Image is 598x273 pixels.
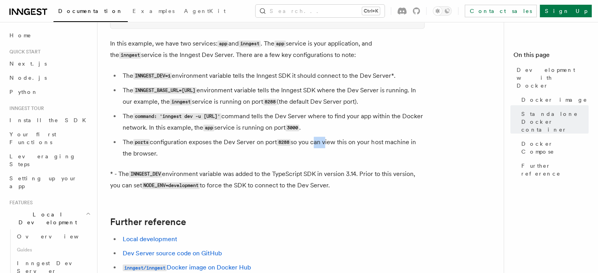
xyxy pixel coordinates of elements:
[6,207,92,229] button: Local Development
[6,49,40,55] span: Quick start
[263,99,277,105] code: 8288
[6,28,92,42] a: Home
[129,171,162,178] code: INNGEST_DEV
[362,7,380,15] kbd: Ctrl+K
[184,8,226,14] span: AgentKit
[6,85,92,99] a: Python
[256,5,385,17] button: Search...Ctrl+K
[6,127,92,149] a: Your first Functions
[110,169,425,191] p: * - The environment variable was added to the TypeScript SDK in version 3.14. Prior to this versi...
[120,111,425,134] li: The command tells the Dev Server where to find your app within the Docker network. In this exampl...
[540,5,592,17] a: Sign Up
[518,107,589,137] a: Standalone Docker container
[133,139,150,146] code: ports
[123,264,167,271] code: inngest/inngest
[518,93,589,107] a: Docker image
[133,87,197,94] code: INNGEST_BASE_URL=[URL]
[14,244,92,256] span: Guides
[9,31,31,39] span: Home
[203,125,214,131] code: app
[142,182,200,189] code: NODE_ENV=development
[518,137,589,159] a: Docker Compose
[120,85,425,108] li: The environment variable tells the Inngest SDK where the Dev Server is running. In our example, t...
[513,50,589,63] h4: On this page
[132,8,175,14] span: Examples
[9,60,47,67] span: Next.js
[123,235,177,243] a: Local development
[170,99,192,105] code: inngest
[58,8,123,14] span: Documentation
[433,6,452,16] button: Toggle dark mode
[120,137,425,159] li: The configuration exposes the Dev Server on port so you can view this on your host machine in the...
[465,5,537,17] a: Contact sales
[521,96,587,104] span: Docker image
[53,2,128,22] a: Documentation
[9,131,56,145] span: Your first Functions
[9,153,76,167] span: Leveraging Steps
[120,70,425,82] li: The environment variable tells the Inngest SDK it should connect to the Dev Server*.
[518,159,589,181] a: Further reference
[239,40,261,47] code: inngest
[9,75,47,81] span: Node.js
[274,40,285,47] code: app
[6,57,92,71] a: Next.js
[6,113,92,127] a: Install the SDK
[6,211,86,226] span: Local Development
[217,40,228,47] code: app
[179,2,230,21] a: AgentKit
[9,89,38,95] span: Python
[6,200,33,206] span: Features
[9,175,77,189] span: Setting up your app
[517,66,589,90] span: Development with Docker
[17,233,98,240] span: Overview
[133,113,221,120] code: command: 'inngest dev -u [URL]'
[123,249,222,257] a: Dev Server source code on GitHub
[128,2,179,21] a: Examples
[521,140,589,156] span: Docker Compose
[6,71,92,85] a: Node.js
[513,63,589,93] a: Development with Docker
[6,171,92,193] a: Setting up your app
[119,52,141,59] code: inngest
[133,73,172,79] code: INNGEST_DEV=1
[521,162,589,178] span: Further reference
[123,264,251,271] a: inngest/inngestDocker image on Docker Hub
[6,149,92,171] a: Leveraging Steps
[110,38,425,61] p: In this example, we have two services: and . The service is your application, and the service is ...
[285,125,299,131] code: 3000
[110,216,186,227] a: Further reference
[6,105,44,112] span: Inngest tour
[277,139,291,146] code: 8288
[14,229,92,244] a: Overview
[521,110,589,134] span: Standalone Docker container
[9,117,91,123] span: Install the SDK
